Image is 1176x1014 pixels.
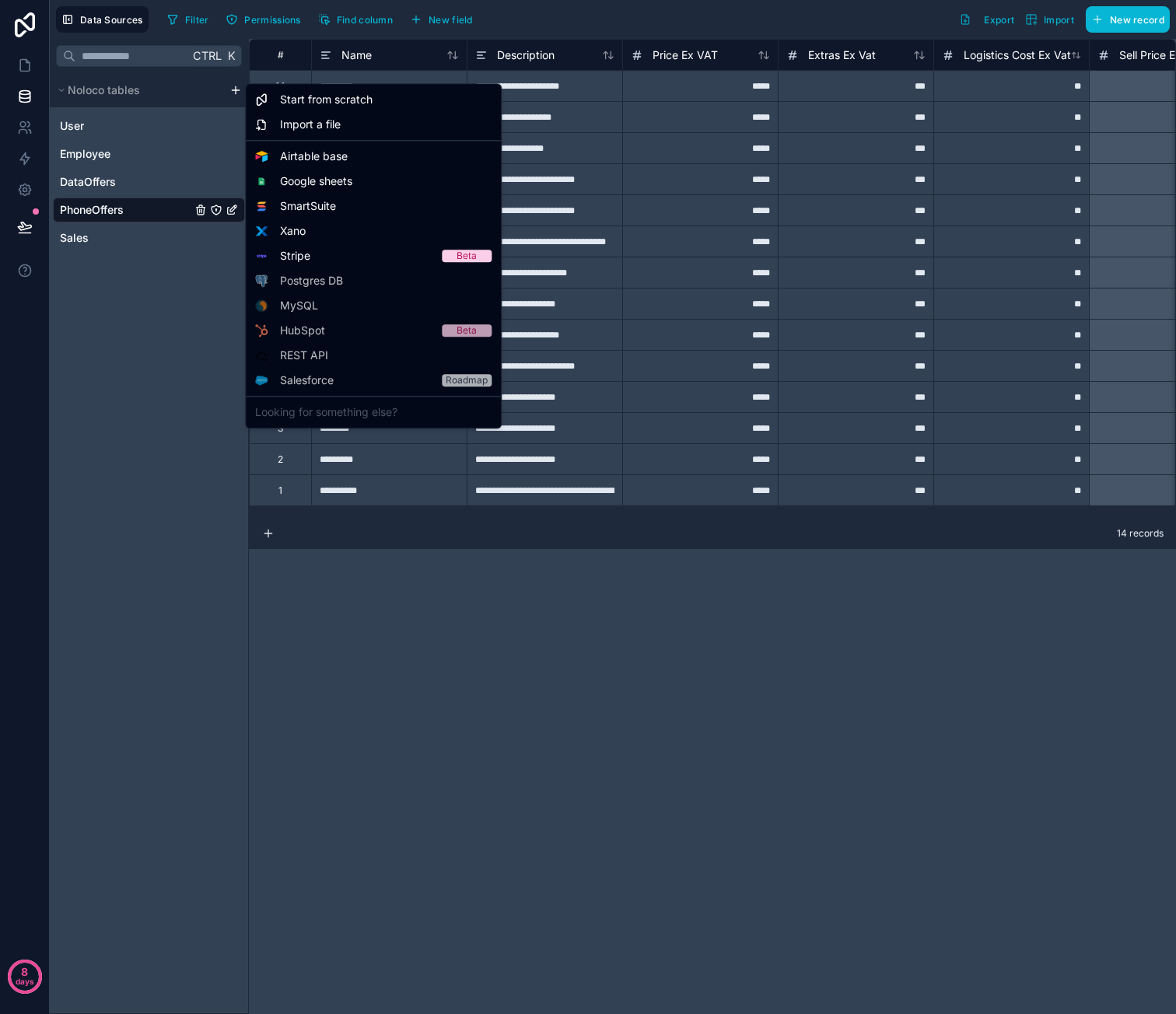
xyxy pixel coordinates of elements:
[446,374,488,386] div: Roadmap
[255,349,268,362] img: API icon
[255,299,268,312] img: MySQL logo
[249,400,498,425] div: Looking for something else?
[255,150,268,163] img: Airtable logo
[255,250,268,262] img: Stripe logo
[255,177,268,186] img: Google sheets logo
[256,274,268,287] img: Postgres logo
[280,223,306,239] span: Xano
[280,273,343,288] span: Postgres DB
[280,298,318,313] span: MySQL
[280,173,352,189] span: Google sheets
[255,376,268,385] img: Salesforce
[280,323,325,338] span: HubSpot
[256,324,268,337] img: HubSpot logo
[280,348,328,363] span: REST API
[280,248,310,264] span: Stripe
[280,372,334,388] span: Salesforce
[280,149,348,164] span: Airtable base
[255,225,268,237] img: Xano logo
[457,324,477,337] div: Beta
[280,198,336,214] span: SmartSuite
[457,250,477,262] div: Beta
[280,117,341,132] span: Import a file
[280,92,373,107] span: Start from scratch
[255,200,268,212] img: SmartSuite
